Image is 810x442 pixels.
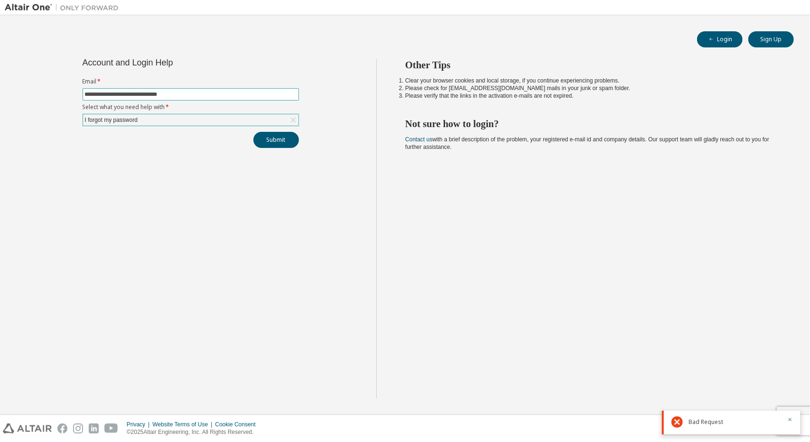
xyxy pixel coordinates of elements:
[405,59,777,71] h2: Other Tips
[83,78,299,85] label: Email
[405,136,769,150] span: with a brief description of the problem, your registered e-mail id and company details. Our suppo...
[5,3,123,12] img: Altair One
[73,424,83,433] img: instagram.svg
[253,132,299,148] button: Submit
[697,31,743,47] button: Login
[127,421,152,428] div: Privacy
[104,424,118,433] img: youtube.svg
[405,84,777,92] li: Please check for [EMAIL_ADDRESS][DOMAIN_NAME] mails in your junk or spam folder.
[152,421,215,428] div: Website Terms of Use
[689,418,723,426] span: Bad Request
[405,77,777,84] li: Clear your browser cookies and local storage, if you continue experiencing problems.
[57,424,67,433] img: facebook.svg
[84,115,139,125] div: I forgot my password
[405,118,777,130] h2: Not sure how to login?
[3,424,52,433] img: altair_logo.svg
[215,421,261,428] div: Cookie Consent
[89,424,99,433] img: linkedin.svg
[405,136,432,143] a: Contact us
[83,114,298,126] div: I forgot my password
[83,103,299,111] label: Select what you need help with
[405,92,777,100] li: Please verify that the links in the activation e-mails are not expired.
[748,31,794,47] button: Sign Up
[83,59,256,66] div: Account and Login Help
[127,428,261,436] p: © 2025 Altair Engineering, Inc. All Rights Reserved.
